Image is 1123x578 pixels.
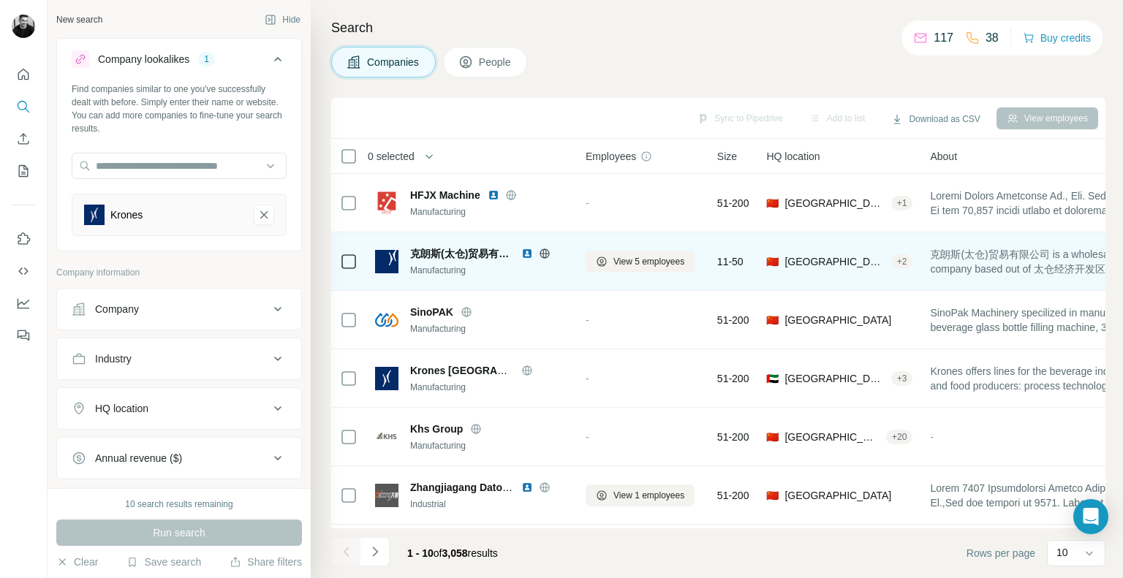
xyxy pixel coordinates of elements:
[98,52,189,66] div: Company lookalikes
[766,371,779,386] span: 🇦🇪
[410,322,568,335] div: Manufacturing
[12,15,35,38] img: Avatar
[717,313,749,327] span: 51-200
[410,498,568,511] div: Industrial
[886,430,912,444] div: + 20
[410,365,589,376] span: Krones [GEOGRAPHIC_DATA] FZCO
[479,55,513,69] span: People
[95,302,139,316] div: Company
[198,53,215,66] div: 1
[891,197,913,210] div: + 1
[56,266,302,279] p: Company information
[613,489,684,502] span: View 1 employees
[12,322,35,349] button: Feedback
[95,351,132,366] div: Industry
[375,484,398,507] img: Logo of Zhangjiagang Datong Machinery
[1023,28,1091,48] button: Buy credits
[375,191,398,215] img: Logo of HFJX Machine
[613,255,684,268] span: View 5 employees
[1073,499,1108,534] div: Open Intercom Messenger
[12,258,35,284] button: Use Surfe API
[766,488,779,503] span: 🇨🇳
[766,430,779,444] span: 🇨🇳
[488,189,499,201] img: LinkedIn logo
[410,422,463,436] span: Khs Group
[375,425,398,449] img: Logo of Khs Group
[586,149,636,164] span: Employees
[586,314,589,326] span: -
[95,451,182,465] div: Annual revenue ($)
[717,149,737,164] span: Size
[57,441,301,476] button: Annual revenue ($)
[360,537,390,566] button: Navigate to next page
[586,197,589,209] span: -
[521,248,533,259] img: LinkedIn logo
[375,250,398,273] img: Logo of 克朗斯(太仓)贸易有限公司
[410,381,568,394] div: Manufacturing
[930,431,934,443] span: -
[95,401,148,416] div: HQ location
[410,482,568,493] span: Zhangjiagang Datong Machinery
[57,42,301,83] button: Company lookalikes1
[375,367,398,390] img: Logo of Krones Middle East Africa FZCO
[57,341,301,376] button: Industry
[967,546,1035,560] span: Rows per page
[410,246,514,261] span: 克朗斯(太仓)贸易有限公司
[110,208,143,222] div: Krones
[375,308,398,332] img: Logo of SinoPAK
[72,83,287,135] div: Find companies similar to one you've successfully dealt with before. Simply enter their name or w...
[407,547,434,559] span: 1 - 10
[368,149,415,164] span: 0 selected
[891,372,913,385] div: + 3
[125,498,232,511] div: 10 search results remaining
[784,254,885,269] span: [GEOGRAPHIC_DATA], [GEOGRAPHIC_DATA]
[56,13,102,26] div: New search
[331,18,1105,38] h4: Search
[1056,545,1068,560] p: 10
[521,482,533,493] img: LinkedIn logo
[12,290,35,316] button: Dashboard
[434,547,442,559] span: of
[410,205,568,218] div: Manufacturing
[766,196,779,210] span: 🇨🇳
[586,431,589,443] span: -
[84,205,105,225] img: Krones-logo
[12,158,35,184] button: My lists
[717,371,749,386] span: 51-200
[57,292,301,327] button: Company
[407,547,498,559] span: results
[442,547,468,559] span: 3,058
[891,255,913,268] div: + 2
[784,313,891,327] span: [GEOGRAPHIC_DATA]
[881,108,990,130] button: Download as CSV
[12,226,35,252] button: Use Surfe on LinkedIn
[12,126,35,152] button: Enrich CSV
[934,29,953,47] p: 117
[930,149,957,164] span: About
[717,488,749,503] span: 51-200
[784,430,880,444] span: [GEOGRAPHIC_DATA]
[12,61,35,88] button: Quick start
[410,439,568,452] div: Manufacturing
[410,305,453,319] span: SinoPAK
[586,251,695,273] button: View 5 employees
[586,484,695,506] button: View 1 employees
[784,196,885,210] span: [GEOGRAPHIC_DATA], [GEOGRAPHIC_DATA]
[12,94,35,120] button: Search
[410,188,480,202] span: HFJX Machine
[57,391,301,426] button: HQ location
[717,254,744,269] span: 11-50
[766,313,779,327] span: 🇨🇳
[766,254,779,269] span: 🇨🇳
[717,196,749,210] span: 51-200
[410,264,568,277] div: Manufacturing
[717,430,749,444] span: 51-200
[230,555,302,569] button: Share filters
[766,149,820,164] span: HQ location
[986,29,999,47] p: 38
[784,371,885,386] span: [GEOGRAPHIC_DATA]
[126,555,201,569] button: Save search
[56,555,98,569] button: Clear
[367,55,420,69] span: Companies
[254,205,274,225] button: Krones-remove-button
